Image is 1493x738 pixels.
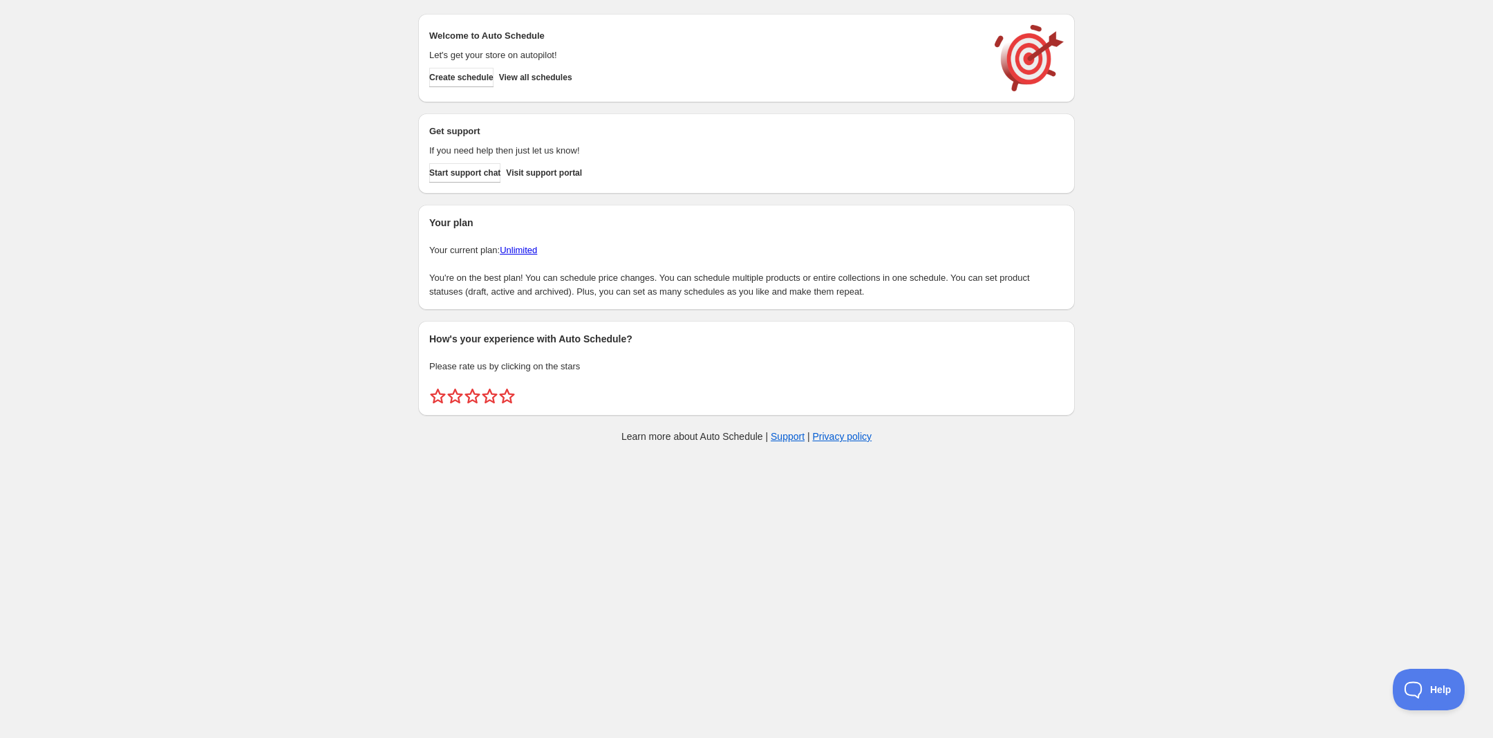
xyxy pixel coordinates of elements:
h2: Your plan [429,216,1064,230]
a: Unlimited [500,245,537,255]
button: View all schedules [499,68,572,87]
p: If you need help then just let us know! [429,144,981,158]
a: Support [771,431,805,442]
p: Learn more about Auto Schedule | | [621,430,872,443]
p: Let's get your store on autopilot! [429,48,981,62]
p: Your current plan: [429,243,1064,257]
span: Create schedule [429,72,494,83]
h2: Get support [429,124,981,138]
a: Visit support portal [506,163,582,183]
span: Visit support portal [506,167,582,178]
button: Create schedule [429,68,494,87]
span: View all schedules [499,72,572,83]
h2: Welcome to Auto Schedule [429,29,981,43]
p: Please rate us by clicking on the stars [429,360,1064,373]
h2: How's your experience with Auto Schedule? [429,332,1064,346]
a: Start support chat [429,163,500,183]
span: Start support chat [429,167,500,178]
p: You're on the best plan! You can schedule price changes. You can schedule multiple products or en... [429,271,1064,299]
a: Privacy policy [813,431,872,442]
iframe: Toggle Customer Support [1393,669,1465,710]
